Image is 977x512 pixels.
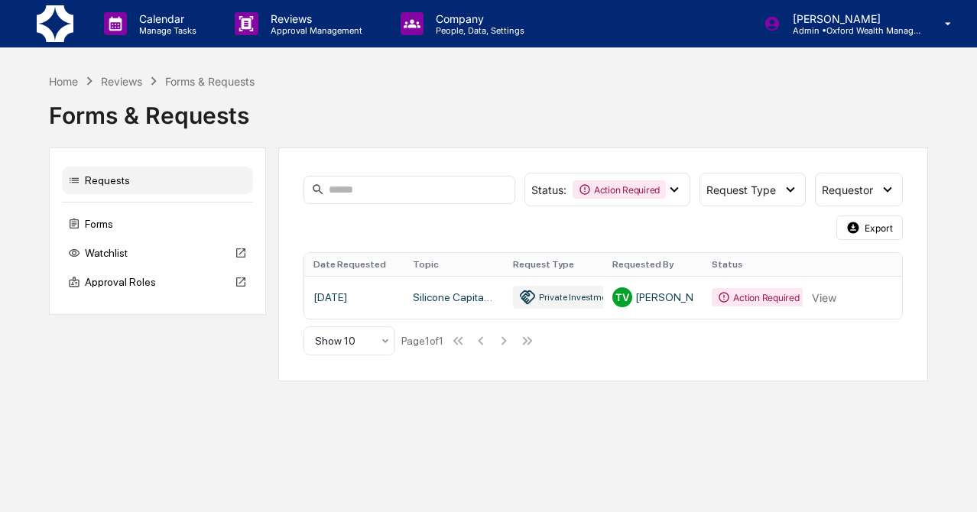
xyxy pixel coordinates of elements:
[781,25,923,36] p: Admin • Oxford Wealth Management
[62,167,253,194] div: Requests
[781,12,923,25] p: [PERSON_NAME]
[62,210,253,238] div: Forms
[573,180,666,199] div: Action Required
[127,12,204,25] p: Calendar
[836,215,904,240] button: Export
[424,25,532,36] p: People, Data, Settings
[37,5,73,42] img: logo
[404,253,503,276] th: Topic
[49,75,78,88] div: Home
[258,12,370,25] p: Reviews
[127,25,204,36] p: Manage Tasks
[504,253,603,276] th: Request Type
[304,253,404,276] th: Date Requested
[62,239,253,267] div: Watchlist
[165,75,255,88] div: Forms & Requests
[703,253,802,276] th: Status
[62,268,253,296] div: Approval Roles
[603,253,703,276] th: Requested By
[531,183,566,196] span: Status :
[258,25,370,36] p: Approval Management
[101,75,142,88] div: Reviews
[424,12,532,25] p: Company
[706,183,776,196] span: Request Type
[401,335,443,347] div: Page 1 of 1
[822,183,873,196] span: Requestor
[928,462,969,503] iframe: Open customer support
[49,89,928,129] div: Forms & Requests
